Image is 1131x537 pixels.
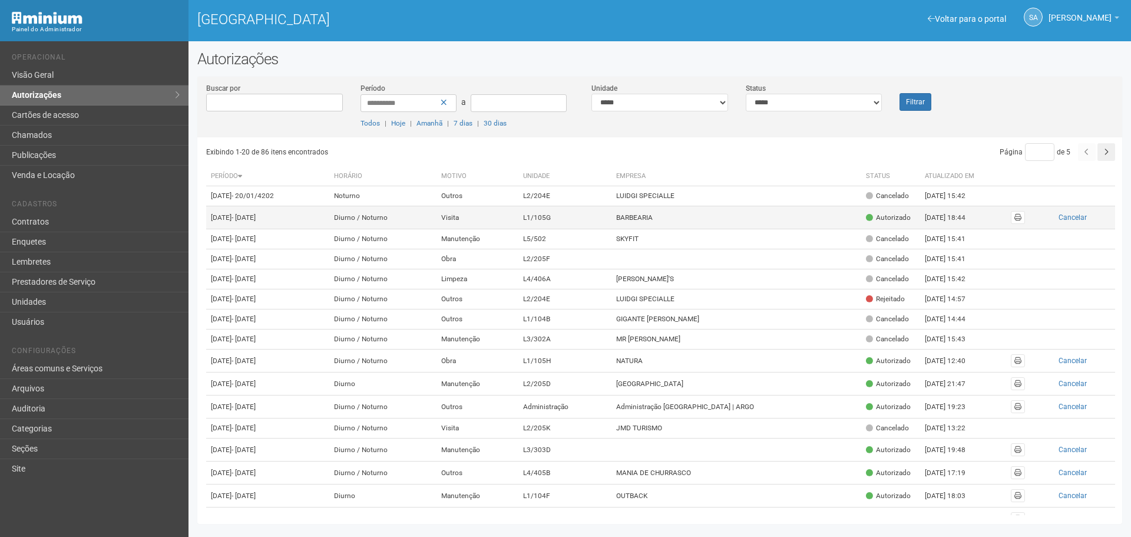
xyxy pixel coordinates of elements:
[329,186,436,206] td: Noturno
[591,83,617,94] label: Unidade
[518,462,611,485] td: L4/405B
[206,289,329,309] td: [DATE]
[454,119,472,127] a: 7 dias
[1034,377,1110,390] button: Cancelar
[232,275,256,283] span: - [DATE]
[391,119,405,127] a: Hoje
[206,249,329,269] td: [DATE]
[920,419,985,439] td: [DATE] 13:22
[1049,2,1112,22] span: Silvio Anjos
[611,309,862,330] td: GIGANTE [PERSON_NAME]
[1034,466,1110,479] button: Cancelar
[329,289,436,309] td: Diurno / Noturno
[1034,512,1110,525] button: Cancelar
[206,186,329,206] td: [DATE]
[611,462,862,485] td: MANIA DE CHURRASCO
[436,206,518,229] td: Visita
[518,167,611,186] th: Unidade
[611,485,862,508] td: OUTBACK
[920,289,985,309] td: [DATE] 14:57
[920,167,985,186] th: Atualizado em
[436,419,518,439] td: Visita
[206,309,329,330] td: [DATE]
[518,373,611,396] td: L2/205D
[12,12,82,24] img: Minium
[866,254,909,264] div: Cancelado
[12,200,180,212] li: Cadastros
[329,396,436,419] td: Diurno / Noturno
[611,269,862,289] td: [PERSON_NAME]'S
[436,350,518,373] td: Obra
[611,167,862,186] th: Empresa
[866,334,909,344] div: Cancelado
[232,515,256,523] span: - [DATE]
[866,491,911,501] div: Autorizado
[436,373,518,396] td: Manutenção
[12,347,180,359] li: Configurações
[518,330,611,350] td: L3/302A
[206,229,329,249] td: [DATE]
[436,439,518,462] td: Manutenção
[436,289,518,309] td: Outros
[232,235,256,243] span: - [DATE]
[518,485,611,508] td: L1/104F
[518,439,611,462] td: L3/303D
[920,439,985,462] td: [DATE] 19:48
[436,508,518,531] td: Outros
[920,229,985,249] td: [DATE] 15:41
[1034,211,1110,224] button: Cancelar
[329,206,436,229] td: Diurno / Noturno
[518,508,611,531] td: L4/403E
[206,373,329,396] td: [DATE]
[232,335,256,343] span: - [DATE]
[518,229,611,249] td: L5/502
[518,249,611,269] td: L2/205F
[361,119,380,127] a: Todos
[611,330,862,350] td: MR [PERSON_NAME]
[329,330,436,350] td: Diurno / Noturno
[197,12,651,27] h1: [GEOGRAPHIC_DATA]
[436,462,518,485] td: Outros
[920,206,985,229] td: [DATE] 18:44
[518,269,611,289] td: L4/406A
[611,396,862,419] td: Administração [GEOGRAPHIC_DATA] | ARGO
[611,508,862,531] td: BURGER KING
[206,396,329,419] td: [DATE]
[611,229,862,249] td: SKYFIT
[866,213,911,223] div: Autorizado
[518,396,611,419] td: Administração
[206,485,329,508] td: [DATE]
[866,356,911,366] div: Autorizado
[436,167,518,186] th: Motivo
[436,396,518,419] td: Outros
[410,119,412,127] span: |
[416,119,442,127] a: Amanhã
[866,314,909,324] div: Cancelado
[232,403,256,411] span: - [DATE]
[866,423,909,433] div: Cancelado
[329,419,436,439] td: Diurno / Noturno
[232,424,256,432] span: - [DATE]
[477,119,479,127] span: |
[232,492,256,500] span: - [DATE]
[329,439,436,462] td: Diurno / Noturno
[206,439,329,462] td: [DATE]
[329,373,436,396] td: Diurno
[1000,148,1070,156] span: Página de 5
[436,249,518,269] td: Obra
[436,309,518,330] td: Outros
[920,350,985,373] td: [DATE] 12:40
[232,255,256,263] span: - [DATE]
[361,83,385,94] label: Período
[329,485,436,508] td: Diurno
[436,330,518,350] td: Manutenção
[920,249,985,269] td: [DATE] 15:41
[920,373,985,396] td: [DATE] 21:47
[611,373,862,396] td: [GEOGRAPHIC_DATA]
[866,402,911,412] div: Autorizado
[611,350,862,373] td: NATURA
[232,192,274,200] span: - 20/01/4202
[329,508,436,531] td: Diurno / Noturno
[518,419,611,439] td: L2/205K
[436,229,518,249] td: Manutenção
